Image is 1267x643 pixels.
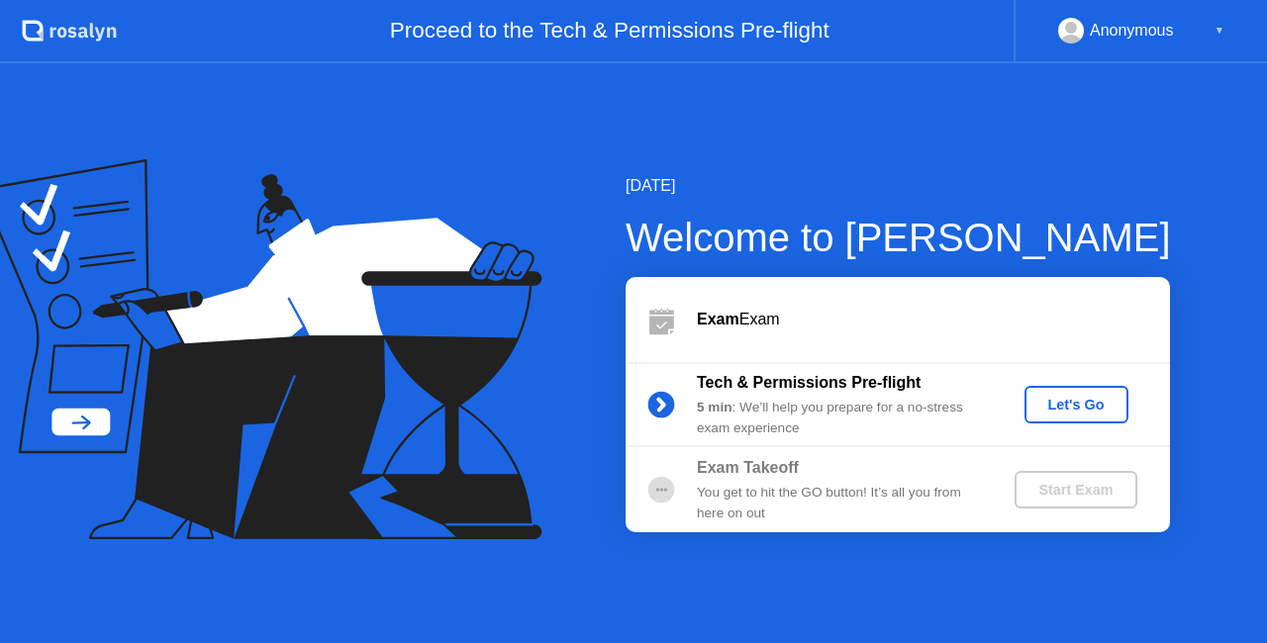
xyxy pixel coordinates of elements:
b: Exam [697,311,739,327]
b: 5 min [697,400,732,414]
b: Tech & Permissions Pre-flight [697,374,921,391]
div: Exam [697,308,1170,331]
div: : We’ll help you prepare for a no-stress exam experience [697,398,982,438]
b: Exam Takeoff [697,459,799,476]
button: Start Exam [1015,471,1136,508]
div: Start Exam [1023,482,1128,498]
div: Welcome to [PERSON_NAME] [626,208,1171,267]
button: Let's Go [1024,386,1128,423]
div: You get to hit the GO button! It’s all you from here on out [697,483,982,523]
div: Anonymous [1090,18,1174,44]
div: [DATE] [626,174,1171,198]
div: ▼ [1215,18,1224,44]
div: Let's Go [1032,397,1121,413]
